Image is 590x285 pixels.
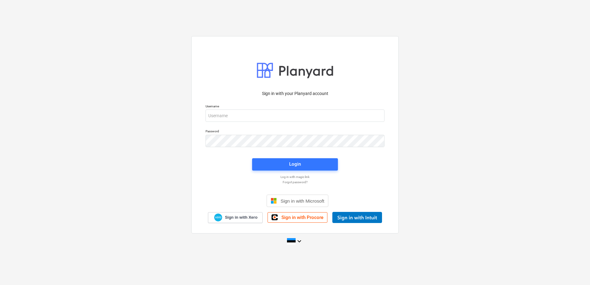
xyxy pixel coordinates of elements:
[252,158,338,171] button: Login
[225,215,257,220] span: Sign in with Xero
[202,180,388,184] a: Forgot password?
[208,212,263,223] a: Sign in with Xero
[280,198,324,204] span: Sign in with Microsoft
[202,175,388,179] a: Log in with magic link
[281,215,323,220] span: Sign in with Procore
[206,104,384,109] p: Username
[206,90,384,97] p: Sign in with your Planyard account
[268,212,327,223] a: Sign in with Procore
[296,238,303,245] i: keyboard_arrow_down
[271,198,277,204] img: Microsoft logo
[206,109,384,122] input: Username
[206,129,384,134] p: Password
[214,213,222,222] img: Xero logo
[289,160,301,168] div: Login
